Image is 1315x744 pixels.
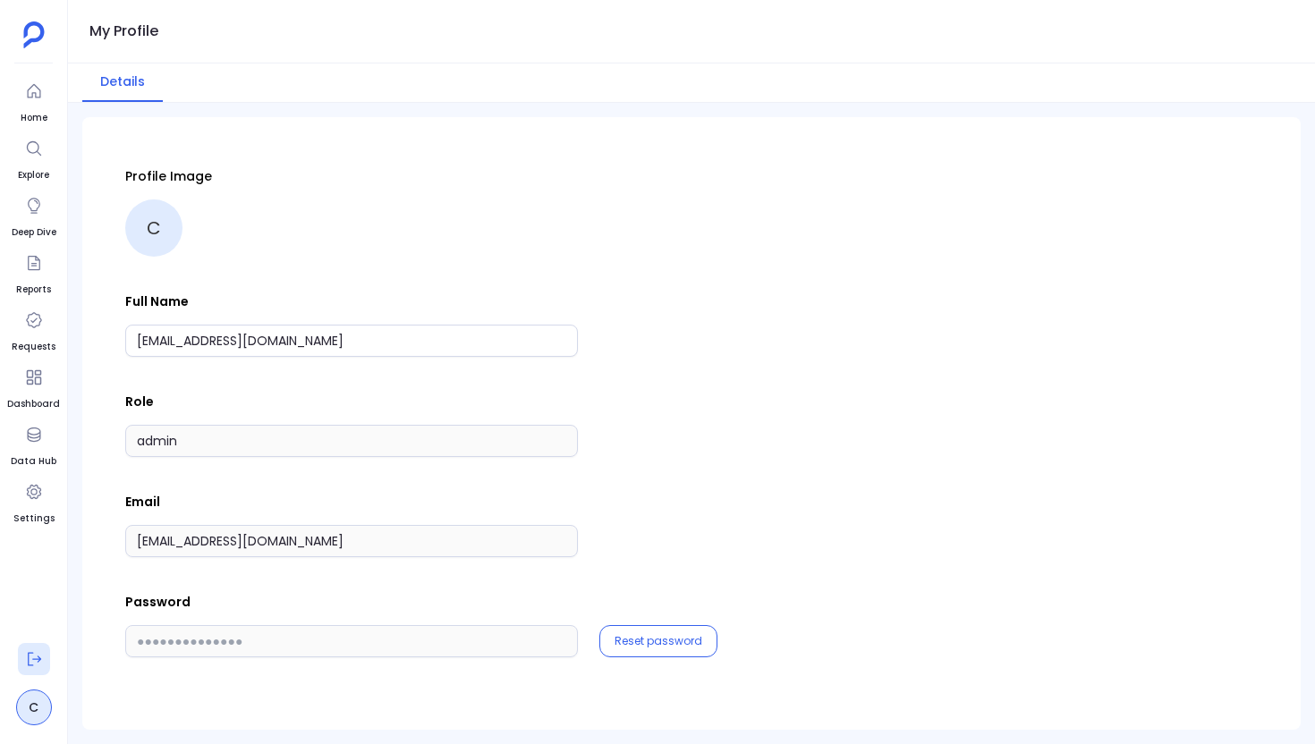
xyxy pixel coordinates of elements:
[16,689,52,725] a: C
[125,199,182,257] div: C
[11,454,56,469] span: Data Hub
[23,21,45,48] img: petavue logo
[13,476,55,526] a: Settings
[12,190,56,240] a: Deep Dive
[12,340,55,354] span: Requests
[7,361,60,411] a: Dashboard
[12,225,56,240] span: Deep Dive
[18,132,50,182] a: Explore
[615,634,702,648] button: Reset password
[18,168,50,182] span: Explore
[11,418,56,469] a: Data Hub
[12,304,55,354] a: Requests
[125,167,1258,185] p: Profile Image
[125,325,578,357] input: Full Name
[125,292,1258,310] p: Full Name
[18,111,50,125] span: Home
[18,75,50,125] a: Home
[125,525,578,557] input: Email
[89,19,158,44] h1: My Profile
[16,283,51,297] span: Reports
[125,393,1258,410] p: Role
[82,63,163,102] button: Details
[125,593,1258,611] p: Password
[7,397,60,411] span: Dashboard
[13,511,55,526] span: Settings
[125,425,578,457] input: Role
[16,247,51,297] a: Reports
[125,625,578,657] input: ●●●●●●●●●●●●●●
[125,493,1258,511] p: Email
